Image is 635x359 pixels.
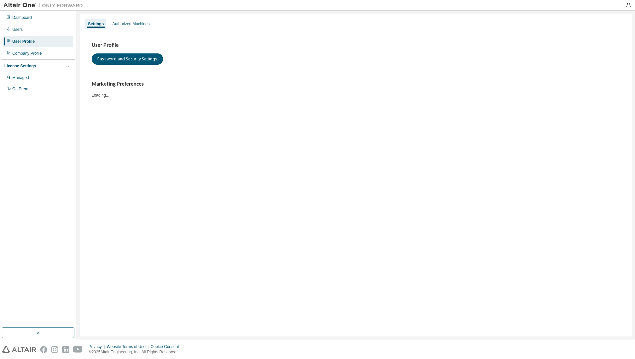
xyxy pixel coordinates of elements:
p: © 2025 Altair Engineering, Inc. All Rights Reserved. [89,349,183,355]
div: Dashboard [12,15,32,20]
div: Cookie Consent [150,344,183,349]
div: Company Profile [12,51,42,56]
div: Managed [12,75,29,80]
div: Authorized Machines [112,21,149,27]
div: Privacy [89,344,107,349]
div: User Profile [12,39,35,44]
h3: Marketing Preferences [92,81,620,87]
img: linkedin.svg [62,346,69,353]
div: License Settings [4,63,36,69]
img: Altair One [3,2,86,9]
div: Users [12,27,23,32]
div: Settings [88,21,104,27]
button: Password and Security Settings [92,53,163,65]
h3: User Profile [92,42,620,48]
img: facebook.svg [40,346,47,353]
img: altair_logo.svg [2,346,36,353]
div: Loading... [92,81,620,98]
img: youtube.svg [73,346,83,353]
div: On Prem [12,86,28,92]
img: instagram.svg [51,346,58,353]
div: Website Terms of Use [107,344,150,349]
